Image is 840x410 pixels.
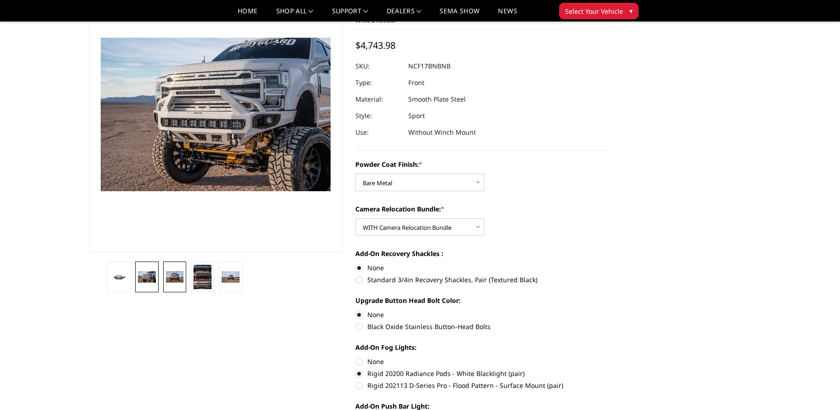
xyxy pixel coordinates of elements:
[222,271,240,283] img: 2017-2022 Ford F250-350 - Freedom Series - Sport Front Bumper (non-winch)
[408,124,476,141] dd: Without Winch Mount
[355,369,609,378] label: Rigid 20200 Radiance Pods - White Blacklight (pair)
[332,8,368,21] a: Support
[355,249,609,258] label: Add-On Recovery Shackles :
[355,381,609,390] label: Rigid 202113 D-Series Pro - Flood Pattern - Surface Mount (pair)
[355,322,609,331] label: Black Oxide Stainless Button-Head Bolts
[355,296,609,305] label: Upgrade Button Head Bolt Color:
[355,108,401,124] dt: Style:
[355,342,609,352] label: Add-On Fog Lights:
[408,74,424,91] dd: Front
[440,8,480,21] a: SEMA Show
[194,265,211,289] img: Multiple lighting options
[355,124,401,141] dt: Use:
[355,263,609,273] label: None
[498,8,517,21] a: News
[276,8,314,21] a: shop all
[629,6,633,16] span: ▾
[559,3,639,19] button: Select Your Vehicle
[408,108,425,124] dd: Sport
[387,8,422,21] a: Dealers
[355,39,395,51] span: $4,743.98
[565,6,623,16] span: Select Your Vehicle
[408,58,451,74] dd: NCF17BNBNB
[355,58,401,74] dt: SKU:
[355,16,395,24] a: Write a Review
[355,357,609,366] label: None
[355,74,401,91] dt: Type:
[355,159,609,169] label: Powder Coat Finish:
[110,273,128,281] img: 2017-2022 Ford F250-350 - Freedom Series - Sport Front Bumper (non-winch)
[355,310,609,319] label: None
[355,91,401,108] dt: Material:
[138,271,156,283] img: 2017-2022 Ford F250-350 - Freedom Series - Sport Front Bumper (non-winch)
[238,8,257,21] a: Home
[408,91,466,108] dd: Smooth Plate Steel
[355,204,609,214] label: Camera Relocation Bundle:
[166,271,184,283] img: 2017-2022 Ford F250-350 - Freedom Series - Sport Front Bumper (non-winch)
[355,275,609,285] label: Standard 3/4in Recovery Shackles, Pair (Textured Black)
